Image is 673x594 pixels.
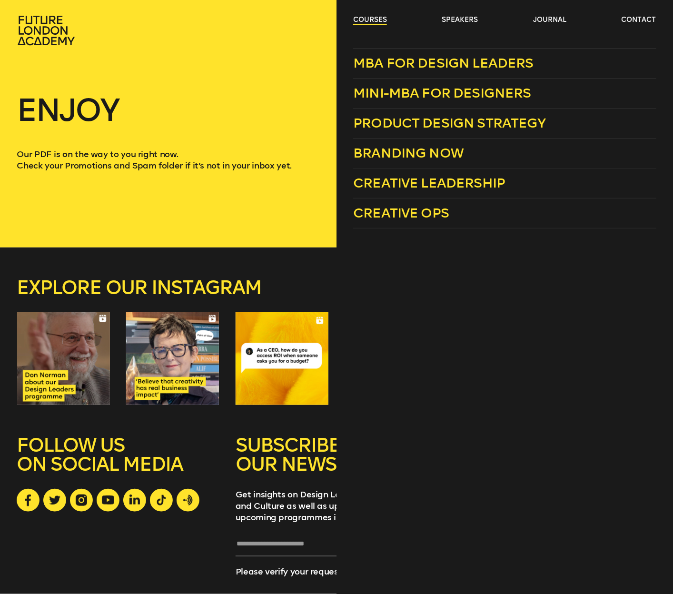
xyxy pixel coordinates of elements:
a: speakers [442,15,478,25]
a: journal [533,15,566,25]
span: Creative Ops [353,205,449,221]
a: contact [622,15,656,25]
a: courses [353,15,387,25]
span: Mini-MBA for Designers [353,85,531,101]
a: Product Design Strategy [353,109,656,139]
a: Creative Ops [353,198,656,228]
span: MBA for Design Leaders [353,55,534,71]
span: Product Design Strategy [353,115,546,131]
a: Mini-MBA for Designers [353,79,656,109]
a: Creative Leadership [353,168,656,198]
span: Creative Leadership [353,175,505,191]
a: Branding Now [353,139,656,168]
a: MBA for Design Leaders [353,48,656,79]
span: Branding Now [353,145,464,161]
